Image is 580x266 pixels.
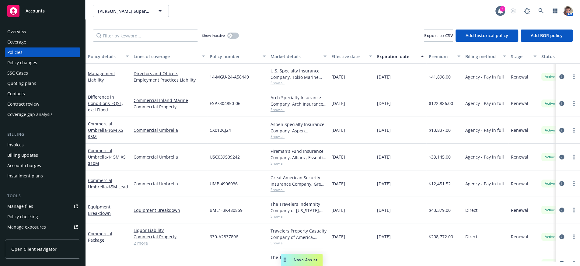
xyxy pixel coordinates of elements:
[429,53,454,60] div: Premium
[508,49,539,64] button: Stage
[5,150,80,160] a: Billing updates
[521,5,533,17] a: Report a Bug
[5,131,80,138] div: Billing
[465,207,477,213] span: Direct
[210,180,238,187] span: UMB 4906036
[544,261,556,266] span: Active
[465,53,499,60] div: Billing method
[271,240,327,246] span: Show all
[134,240,205,246] a: 2 more
[271,94,327,107] div: Arch Specialty Insurance Company, Arch Insurance Company, Amwins
[93,5,169,17] button: [PERSON_NAME] Supermarkets, Inc.
[331,180,345,187] span: [DATE]
[558,180,565,187] a: circleInformation
[210,233,238,240] span: 630-A2837896
[5,47,80,57] a: Policies
[88,154,126,166] span: - $15M XS $10M
[5,68,80,78] a: SSC Cases
[544,207,556,213] span: Active
[570,127,578,134] a: more
[5,212,80,222] a: Policy checking
[463,49,508,64] button: Billing method
[535,5,547,17] a: Search
[521,30,573,42] button: Add BOR policy
[7,233,47,242] div: Manage certificates
[465,154,504,160] span: Agency - Pay in full
[134,53,198,60] div: Lines of coverage
[88,121,123,139] a: Commercial Umbrella
[429,127,451,133] span: $13,837.00
[134,154,205,160] a: Commercial Umbrella
[134,233,205,240] a: Commercial Property
[207,49,268,64] button: Policy number
[558,153,565,161] a: circleInformation
[558,100,565,107] a: circleInformation
[5,99,80,109] a: Contract review
[5,37,80,47] a: Coverage
[88,177,128,190] a: Commercial Umbrella
[88,204,111,216] a: Equipment Breakdown
[329,49,375,64] button: Effective date
[271,214,327,219] span: Show all
[26,9,45,13] span: Accounts
[511,233,528,240] span: Renewal
[271,68,327,80] div: U.S. Specialty Insurance Company, Tokio Marine HCC, Amwins
[377,127,391,133] span: [DATE]
[271,201,327,214] div: The Travelers Indemnity Company of [US_STATE], Travelers Insurance
[511,127,528,133] span: Renewal
[377,207,391,213] span: [DATE]
[511,53,530,60] div: Stage
[202,33,225,38] span: Show inactive
[5,193,80,199] div: Tools
[5,222,80,232] a: Manage exposures
[134,70,205,77] a: Directors and Officers
[5,201,80,211] a: Manage files
[5,2,80,19] a: Accounts
[377,154,391,160] span: [DATE]
[271,228,327,240] div: Travelers Property Casualty Company of America, Travelers Insurance
[541,53,578,60] div: Status
[294,257,318,262] span: Nova Assist
[88,71,115,83] a: Management Liability
[429,74,451,80] span: $41,896.00
[93,30,198,42] input: Filter by keyword...
[134,127,205,133] a: Commercial Umbrella
[7,201,33,211] div: Manage files
[5,140,80,150] a: Invoices
[7,47,23,57] div: Policies
[544,154,556,160] span: Active
[7,37,26,47] div: Coverage
[88,231,112,243] a: Commercial Package
[570,233,578,240] a: more
[7,27,26,37] div: Overview
[131,49,207,64] button: Lines of coverage
[271,53,320,60] div: Market details
[7,89,25,99] div: Contacts
[88,53,122,60] div: Policy details
[570,100,578,107] a: more
[563,6,573,16] img: photo
[271,187,327,192] span: Show all
[558,206,565,214] a: circleInformation
[465,180,504,187] span: Agency - Pay in full
[281,254,323,266] button: Nova Assist
[7,68,28,78] div: SSC Cases
[98,8,151,14] span: [PERSON_NAME] Supermarkets, Inc.
[7,222,46,232] div: Manage exposures
[134,207,205,213] a: Equipment Breakdown
[7,140,24,150] div: Invoices
[331,207,345,213] span: [DATE]
[88,148,126,166] a: Commercial Umbrella
[570,206,578,214] a: more
[210,53,259,60] div: Policy number
[544,74,556,79] span: Active
[271,161,327,166] span: Show all
[210,100,240,107] span: ESP7304850-06
[271,134,327,139] span: Show all
[5,161,80,170] a: Account charges
[456,30,518,42] button: Add historical policy
[5,171,80,181] a: Installment plans
[558,233,565,240] a: circleInformation
[570,73,578,80] a: more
